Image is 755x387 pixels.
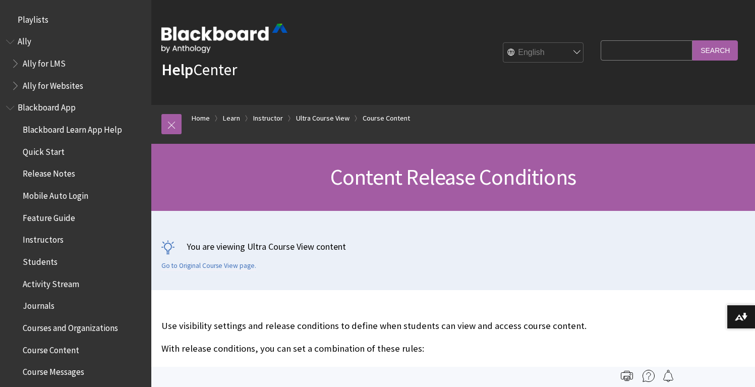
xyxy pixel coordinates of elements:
span: Course Messages [23,364,84,377]
p: You are viewing Ultra Course View content [161,240,745,253]
img: Follow this page [662,370,674,382]
img: Print [621,370,633,382]
span: Blackboard Learn App Help [23,121,122,135]
span: Journals [23,298,54,311]
select: Site Language Selector [503,42,584,63]
span: Students [23,253,57,267]
span: Course Content [23,342,79,355]
strong: Help [161,60,193,80]
span: Blackboard App [18,99,76,113]
span: Ally [18,33,31,47]
input: Search [692,40,738,60]
span: Ally for Websites [23,77,83,91]
span: Feature Guide [23,209,75,223]
img: Blackboard by Anthology [161,24,287,53]
span: Release Notes [23,165,75,179]
span: Instructors [23,232,64,245]
span: Playlists [18,11,48,25]
span: Courses and Organizations [23,319,118,333]
p: With release conditions, you can set a combination of these rules: [161,342,596,355]
a: Course Content [363,112,410,125]
a: Ultra Course View [296,112,350,125]
nav: Book outline for Playlists [6,11,145,28]
a: Go to Original Course View page. [161,261,256,270]
a: Instructor [253,112,283,125]
a: Learn [223,112,240,125]
nav: Book outline for Anthology Ally Help [6,33,145,94]
span: Quick Start [23,143,65,157]
span: Activity Stream [23,275,79,289]
a: Home [192,112,210,125]
span: Mobile Auto Login [23,187,88,201]
span: Ally for LMS [23,55,66,69]
img: More help [643,370,655,382]
span: Content Release Conditions [330,163,576,191]
a: HelpCenter [161,60,237,80]
p: Use visibility settings and release conditions to define when students can view and access course... [161,319,596,333]
li: Which course members or groups have access. [194,365,596,379]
